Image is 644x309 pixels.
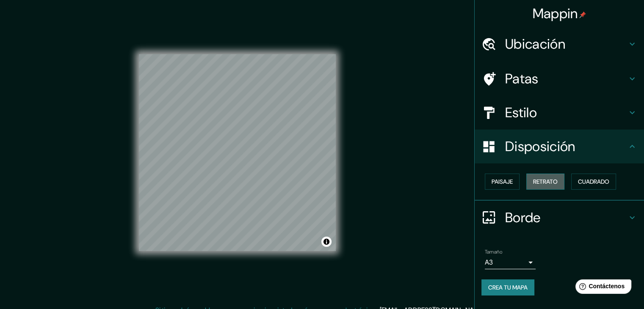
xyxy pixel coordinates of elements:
[492,178,513,185] font: Paisaje
[533,178,558,185] font: Retrato
[485,256,536,269] div: A3
[475,96,644,130] div: Estilo
[579,11,586,18] img: pin-icon.png
[505,138,575,155] font: Disposición
[139,54,336,251] canvas: Mapa
[475,27,644,61] div: Ubicación
[321,237,332,247] button: Activar o desactivar atribución
[505,209,541,226] font: Borde
[505,70,539,88] font: Patas
[526,174,564,190] button: Retrato
[505,104,537,121] font: Estilo
[505,35,565,53] font: Ubicación
[578,178,609,185] font: Cuadrado
[475,130,644,163] div: Disposición
[481,279,534,295] button: Crea tu mapa
[569,276,635,300] iframe: Lanzador de widgets de ayuda
[475,62,644,96] div: Patas
[571,174,616,190] button: Cuadrado
[485,258,493,267] font: A3
[533,5,578,22] font: Mappin
[485,174,520,190] button: Paisaje
[485,248,502,255] font: Tamaño
[488,284,528,291] font: Crea tu mapa
[475,201,644,235] div: Borde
